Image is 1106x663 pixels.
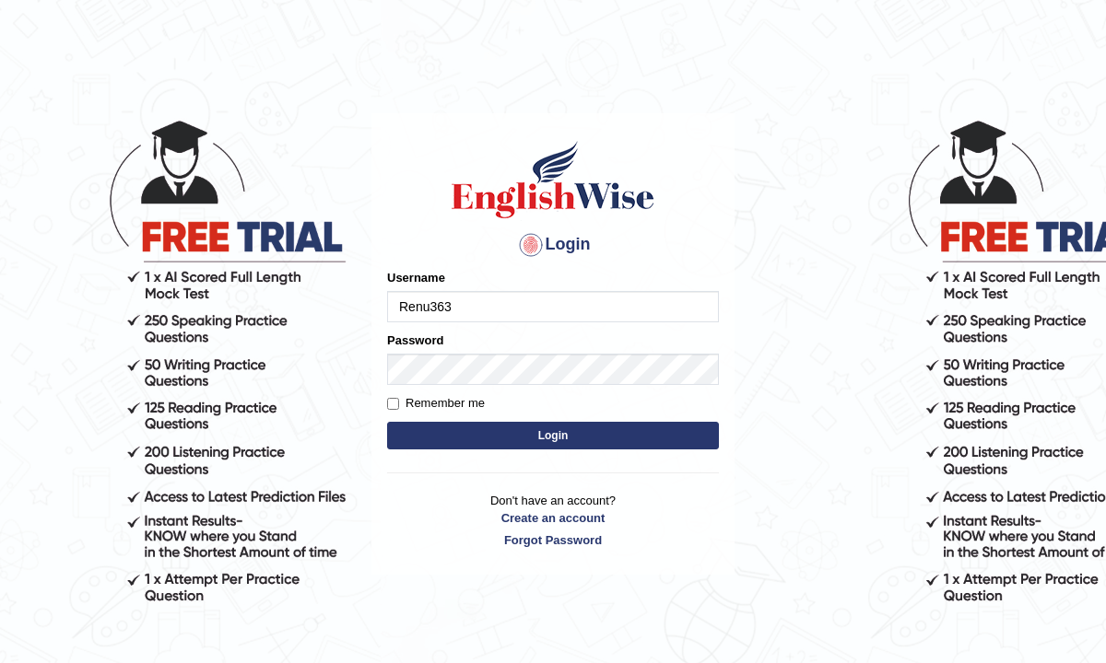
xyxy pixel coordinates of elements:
label: Username [387,269,445,286]
h4: Login [387,230,719,260]
a: Forgot Password [387,531,719,549]
label: Password [387,331,443,349]
p: Don't have an account? [387,492,719,549]
label: Remember me [387,394,485,413]
input: Remember me [387,398,399,410]
a: Create an account [387,509,719,527]
img: Logo of English Wise sign in for intelligent practice with AI [448,138,658,221]
button: Login [387,422,719,449]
